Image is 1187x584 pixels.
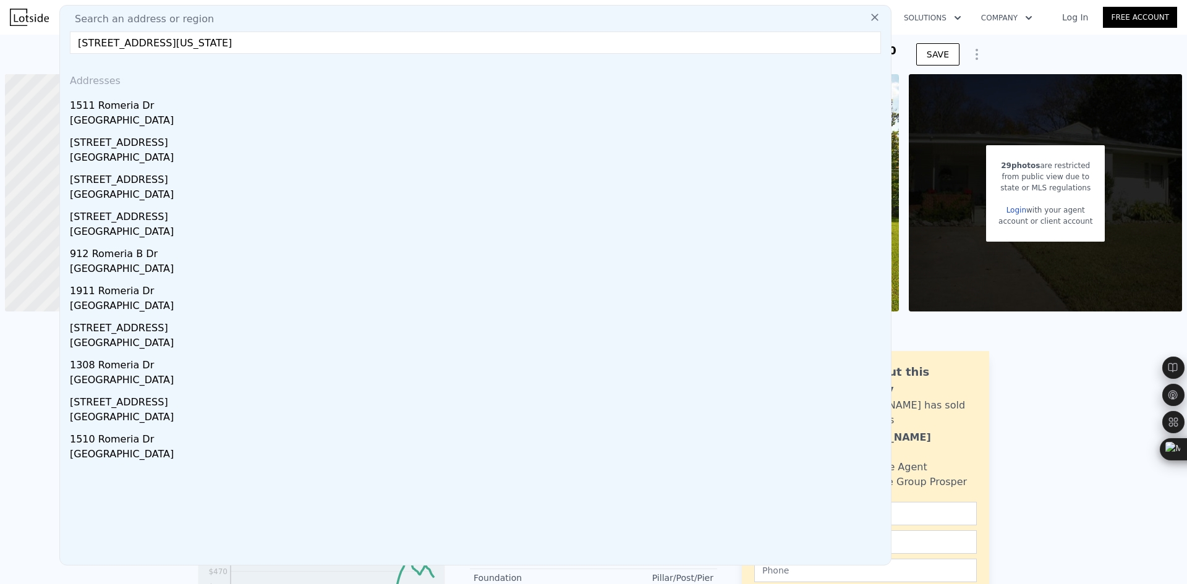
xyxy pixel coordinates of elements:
div: [GEOGRAPHIC_DATA] [70,336,886,353]
div: [GEOGRAPHIC_DATA] [70,410,886,427]
div: 912 Romeria B Dr [70,242,886,261]
tspan: $470 [208,567,228,576]
div: [STREET_ADDRESS] [70,205,886,224]
span: 29 photos [1001,161,1040,170]
div: Addresses [65,64,886,93]
a: Login [1006,206,1026,214]
div: [GEOGRAPHIC_DATA] [70,298,886,316]
button: SAVE [916,43,959,66]
a: Free Account [1103,7,1177,28]
div: account or client account [998,216,1092,227]
div: Foundation [474,572,593,584]
div: [GEOGRAPHIC_DATA] [70,187,886,205]
div: [STREET_ADDRESS] [70,390,886,410]
div: from public view due to [998,171,1092,182]
div: [GEOGRAPHIC_DATA] [70,224,886,242]
div: [STREET_ADDRESS] [70,316,886,336]
div: 1510 Romeria Dr [70,427,886,447]
div: [GEOGRAPHIC_DATA] [70,113,886,130]
div: Realty One Group Prosper [839,475,967,489]
input: Phone [754,559,977,582]
span: with your agent [1026,206,1085,214]
div: Pillar/Post/Pier [593,572,713,584]
div: 1511 Romeria Dr [70,93,886,113]
div: are restricted [998,160,1092,171]
div: state or MLS regulations [998,182,1092,193]
button: Company [971,7,1042,29]
img: Lotside [10,9,49,26]
div: [PERSON_NAME] has sold 129 homes [839,398,977,428]
div: [GEOGRAPHIC_DATA] [70,261,886,279]
div: 1911 Romeria Dr [70,279,886,298]
button: Solutions [894,7,971,29]
div: [GEOGRAPHIC_DATA] [70,373,886,390]
div: Ask about this property [839,363,977,398]
div: [STREET_ADDRESS] [70,167,886,187]
div: [STREET_ADDRESS] [70,130,886,150]
div: [GEOGRAPHIC_DATA] [70,447,886,464]
div: 1308 Romeria Dr [70,353,886,373]
span: Search an address or region [65,12,214,27]
input: Enter an address, city, region, neighborhood or zip code [70,32,881,54]
div: [PERSON_NAME] Narayan [839,430,977,460]
button: Show Options [964,42,989,67]
div: [GEOGRAPHIC_DATA] [70,150,886,167]
a: Log In [1047,11,1103,23]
